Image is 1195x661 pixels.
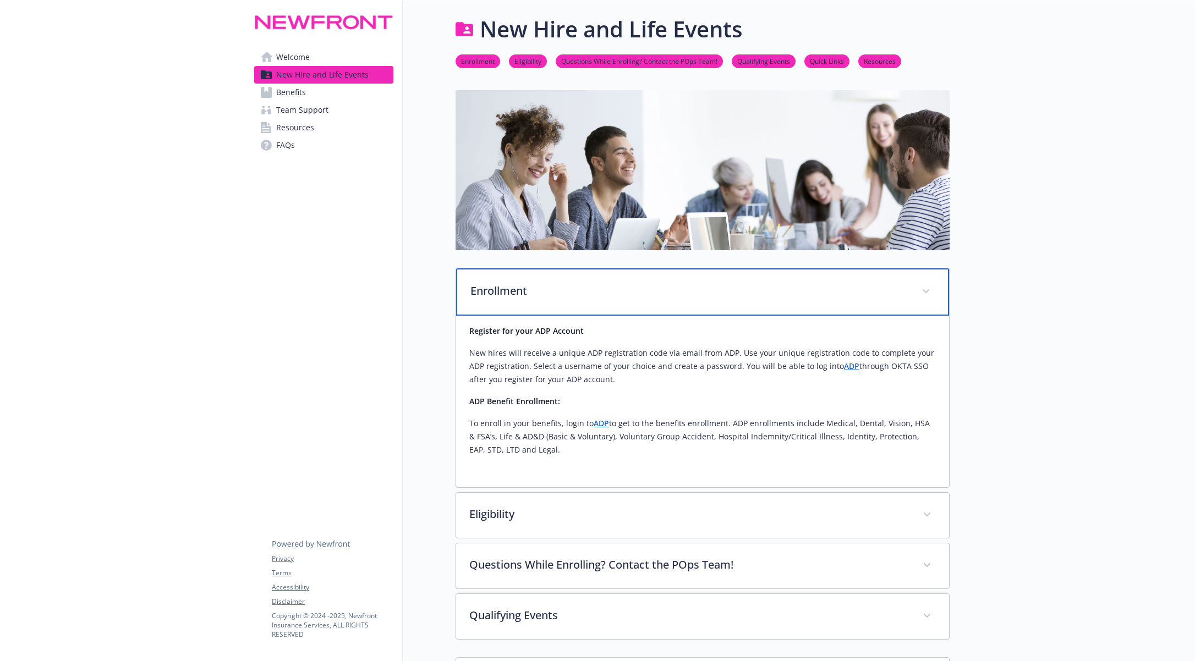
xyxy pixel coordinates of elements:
[469,506,909,522] p: Eligibility
[272,582,393,592] a: Accessibility
[456,594,949,639] div: Qualifying Events
[509,56,547,66] a: Eligibility
[456,268,949,316] div: Enrollment
[594,418,609,428] a: ADP
[732,56,796,66] a: Qualifying Events
[254,136,393,154] a: FAQs
[480,13,742,46] h1: New Hire and Life Events
[272,568,393,578] a: Terms
[254,66,393,84] a: New Hire and Life Events
[276,48,310,66] span: Welcome
[456,56,500,66] a: Enrollment
[272,554,393,564] a: Privacy
[470,283,908,299] p: Enrollment
[469,607,909,624] p: Qualifying Events
[844,361,859,371] a: ADP
[858,56,901,66] a: Resources
[276,66,369,84] span: New Hire and Life Events
[276,84,306,101] span: Benefits
[469,326,584,336] strong: Register for your ADP Account
[456,543,949,588] div: Questions While Enrolling? Contact the POps Team!
[276,119,314,136] span: Resources
[254,84,393,101] a: Benefits
[254,119,393,136] a: Resources
[254,48,393,66] a: Welcome
[469,396,560,406] strong: ADP Benefit Enrollment:
[556,56,723,66] a: Questions While Enrolling? Contact the POps Team!
[276,101,328,119] span: Team Support
[469,417,936,456] p: To enroll in your benefits, login to to get to the benefits enrollment. ADP enrollments include M...
[456,493,949,538] div: Eligibility
[456,316,949,487] div: Enrollment
[469,557,909,573] p: Questions While Enrolling? Contact the POps Team!
[456,90,950,250] img: new hire page banner
[272,597,393,607] a: Disclaimer
[254,101,393,119] a: Team Support
[804,56,849,66] a: Quick Links
[276,136,295,154] span: FAQs
[469,346,936,386] p: New hires will receive a unique ADP registration code via email from ADP. Use your unique registr...
[272,611,393,639] p: Copyright © 2024 - 2025 , Newfront Insurance Services, ALL RIGHTS RESERVED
